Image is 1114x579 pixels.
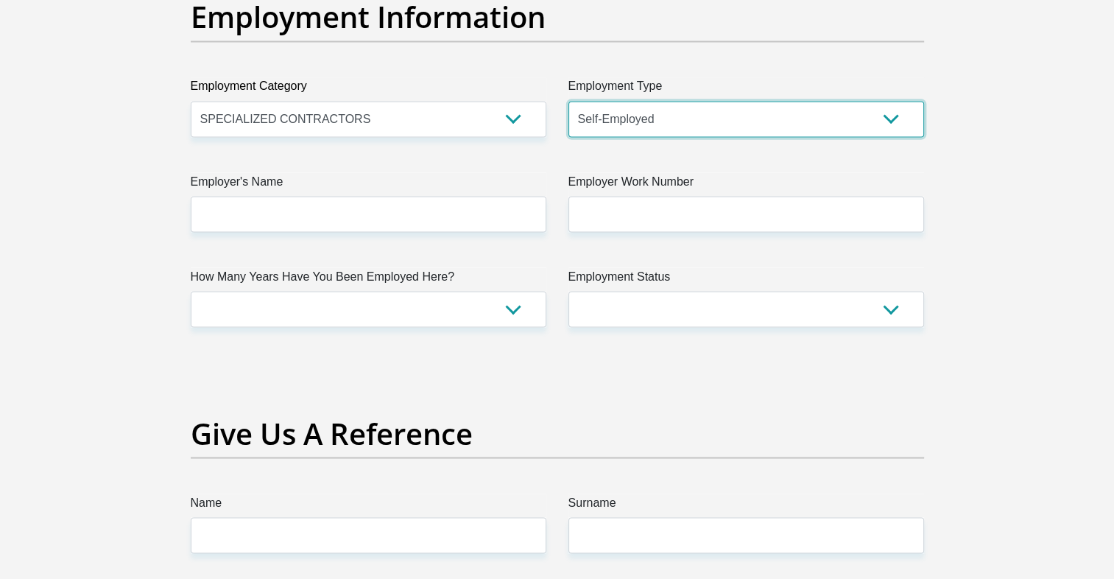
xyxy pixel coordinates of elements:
label: Employer Work Number [568,172,924,196]
h2: Give Us A Reference [191,415,924,451]
label: How Many Years Have You Been Employed Here? [191,267,546,291]
label: Name [191,494,546,517]
input: Employer's Name [191,196,546,232]
input: Name [191,517,546,553]
label: Surname [568,494,924,517]
label: Employment Type [568,77,924,101]
label: Employment Status [568,267,924,291]
label: Employment Category [191,77,546,101]
input: Surname [568,517,924,553]
input: Employer Work Number [568,196,924,232]
label: Employer's Name [191,172,546,196]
